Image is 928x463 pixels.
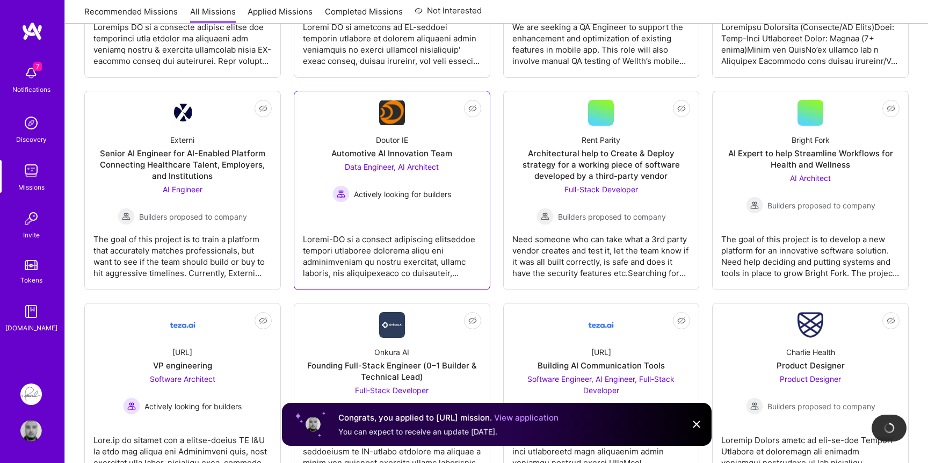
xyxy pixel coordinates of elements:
[331,148,452,159] div: Automotive AI Innovation Team
[767,401,875,412] span: Builders proposed to company
[170,134,194,146] div: Externi
[150,374,215,384] span: Software Architect
[767,200,875,211] span: Builders proposed to company
[494,413,559,423] a: View application
[20,112,42,134] img: discovery
[16,134,47,145] div: Discovery
[259,316,267,325] i: icon EyeClosed
[564,185,638,194] span: Full-Stack Developer
[21,21,43,41] img: logo
[303,360,481,382] div: Founding Full-Stack Engineer (0–1 Builder & Technical Lead)
[123,397,140,415] img: Actively looking for builders
[139,211,247,222] span: Builders proposed to company
[20,62,42,84] img: bell
[512,225,691,279] div: Need someone who can take what a 3rd party vendor creates and test it, let the team know if it wa...
[93,13,272,67] div: Loremips DO si a consecte adipisc elitse doe temporinci utla etdolor ma aliquaeni adm veniamq nos...
[345,162,439,171] span: Data Engineer, AI Architect
[25,260,38,270] img: tokens
[677,104,686,113] i: icon EyeClosed
[18,384,45,405] a: Pearl: Data Science Team
[172,346,192,358] div: [URL]
[190,6,236,24] a: All Missions
[786,346,835,358] div: Charlie Health
[558,211,666,222] span: Builders proposed to company
[5,322,57,334] div: [DOMAIN_NAME]
[332,185,350,202] img: Actively looking for builders
[721,13,900,67] div: Loremipsu Dolorsita (Consecte/AD Elits)Doei: Temp-Inci Utlaboreet Dolor: Magnaa (7+ enima)Minim v...
[721,225,900,279] div: The goal of this project is to develop a new platform for an innovative software solution. Need h...
[118,208,135,225] img: Builders proposed to company
[468,104,477,113] i: icon EyeClosed
[379,100,405,125] img: Company Logo
[338,411,559,424] div: Congrats, you applied to [URL] mission.
[887,104,895,113] i: icon EyeClosed
[20,420,42,442] img: User Avatar
[677,316,686,325] i: icon EyeClosed
[18,420,45,442] a: User Avatar
[527,374,675,395] span: Software Engineer, AI Engineer, Full-Stack Developer
[23,229,40,241] div: Invite
[354,189,451,200] span: Actively looking for builders
[20,274,42,286] div: Tokens
[303,100,481,281] a: Company LogoDoutor IEAutomotive AI Innovation TeamData Engineer, AI Architect Actively looking fo...
[163,185,202,194] span: AI Engineer
[374,346,409,358] div: Onkura AI
[536,208,554,225] img: Builders proposed to company
[338,426,559,437] div: You can expect to receive an update [DATE].
[777,360,845,371] div: Product Designer
[379,312,405,338] img: Company Logo
[721,148,900,170] div: AI Expert to help Streamline Workflows for Health and Wellness
[746,197,763,214] img: Builders proposed to company
[588,312,614,338] img: Company Logo
[325,6,403,24] a: Completed Missions
[259,104,267,113] i: icon EyeClosed
[20,301,42,322] img: guide book
[887,316,895,325] i: icon EyeClosed
[468,316,477,325] i: icon EyeClosed
[84,6,178,24] a: Recommended Missions
[303,225,481,279] div: Loremi-DO si a consect adipiscing elitseddoe tempori utlaboree dolorema aliqu eni adminimveniam q...
[303,13,481,67] div: Loremi DO si ametcons ad EL-seddoei temporin utlabore et dolorem aliquaeni admin veniamquis no ex...
[538,360,665,371] div: Building AI Communication Tools
[173,104,192,122] img: Company Logo
[512,13,691,67] div: We are seeking a QA Engineer to support the enhancement and optimization of existing features in ...
[882,421,896,435] img: loading
[93,148,272,182] div: Senior AI Engineer for AI-Enabled Platform Connecting Healthcare Talent, Employers, and Institutions
[20,208,42,229] img: Invite
[582,134,620,146] div: Rent Parity
[721,100,900,281] a: Bright ForkAI Expert to help Streamline Workflows for Health and WellnessAI Architect Builders pr...
[93,100,272,281] a: Company LogoExterniSenior AI Engineer for AI-Enabled Platform Connecting Healthcare Talent, Emplo...
[170,312,195,338] img: Company Logo
[415,4,482,24] a: Not Interested
[248,6,313,24] a: Applied Missions
[305,416,322,433] img: User profile
[798,312,823,338] img: Company Logo
[512,148,691,182] div: Architectural help to Create & Deploy strategy for a working piece of software developed by a thi...
[355,386,429,395] span: Full-Stack Developer
[780,374,841,384] span: Product Designer
[144,401,242,412] span: Actively looking for builders
[93,225,272,279] div: The goal of this project is to train a platform that accurately matches professionals, but want t...
[376,134,408,146] div: Doutor IE
[746,397,763,415] img: Builders proposed to company
[153,360,212,371] div: VP engineering
[12,84,50,95] div: Notifications
[33,62,42,71] span: 7
[690,418,703,431] img: Close
[790,173,831,183] span: AI Architect
[792,134,830,146] div: Bright Fork
[20,160,42,182] img: teamwork
[18,182,45,193] div: Missions
[20,384,42,405] img: Pearl: Data Science Team
[512,100,691,281] a: Rent ParityArchitectural help to Create & Deploy strategy for a working piece of software develop...
[591,346,611,358] div: [URL]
